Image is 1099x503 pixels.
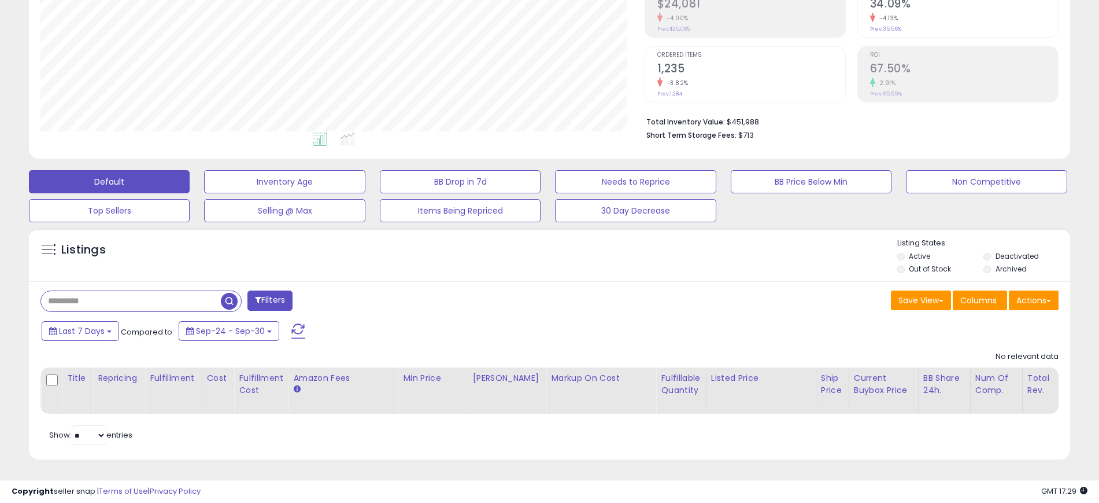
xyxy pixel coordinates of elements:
b: Short Term Storage Fees: [646,130,737,140]
div: Fulfillment Cost [239,372,283,396]
div: Title [67,372,88,384]
small: Amazon Fees. [293,384,300,395]
small: -4.13% [875,14,898,23]
button: 30 Day Decrease [555,199,716,222]
button: Default [29,170,190,193]
button: Needs to Reprice [555,170,716,193]
span: Last 7 Days [59,325,105,337]
a: Privacy Policy [150,486,201,497]
div: Listed Price [711,372,811,384]
div: BB Share 24h. [923,372,965,396]
th: The percentage added to the cost of goods (COGS) that forms the calculator for Min & Max prices. [546,368,656,414]
small: 2.91% [875,79,896,87]
button: Top Sellers [29,199,190,222]
div: Total Rev. [1027,372,1070,396]
span: Columns [960,295,997,306]
button: Items Being Repriced [380,199,541,222]
div: Min Price [403,372,462,384]
span: Sep-24 - Sep-30 [196,325,265,337]
span: Show: entries [49,429,132,440]
small: Prev: 35.56% [870,25,901,32]
b: Total Inventory Value: [646,117,725,127]
button: Save View [891,291,951,310]
button: Selling @ Max [204,199,365,222]
small: -3.82% [663,79,689,87]
label: Active [909,251,930,261]
span: $713 [738,130,754,141]
div: Current Buybox Price [854,372,913,396]
p: Listing States: [897,238,1070,249]
button: Last 7 Days [42,321,119,341]
small: Prev: $25,085 [657,25,690,32]
span: Compared to: [121,326,174,337]
button: Actions [1009,291,1059,310]
button: BB Price Below Min [731,170,891,193]
div: Fulfillment [150,372,197,384]
span: Ordered Items [657,52,845,58]
h5: Listings [61,242,106,258]
a: Terms of Use [99,486,148,497]
button: Columns [953,291,1007,310]
small: -4.00% [663,14,689,23]
h2: 67.50% [870,62,1058,78]
button: Non Competitive [906,170,1067,193]
button: Filters [247,291,293,311]
label: Out of Stock [909,264,951,274]
label: Archived [996,264,1027,274]
button: BB Drop in 7d [380,170,541,193]
small: Prev: 1,284 [657,90,682,97]
span: ROI [870,52,1058,58]
div: Ship Price [821,372,844,396]
div: Cost [207,372,230,384]
li: $451,988 [646,114,1050,128]
div: Fulfillable Quantity [661,372,701,396]
div: No relevant data [996,351,1059,362]
h2: 1,235 [657,62,845,78]
span: 2025-10-8 17:29 GMT [1041,486,1087,497]
small: Prev: 65.59% [870,90,902,97]
div: Amazon Fees [293,372,393,384]
button: Sep-24 - Sep-30 [179,321,279,341]
div: [PERSON_NAME] [472,372,541,384]
strong: Copyright [12,486,54,497]
button: Inventory Age [204,170,365,193]
div: Markup on Cost [551,372,651,384]
div: seller snap | | [12,486,201,497]
div: Repricing [98,372,140,384]
label: Deactivated [996,251,1039,261]
div: Num of Comp. [975,372,1017,396]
